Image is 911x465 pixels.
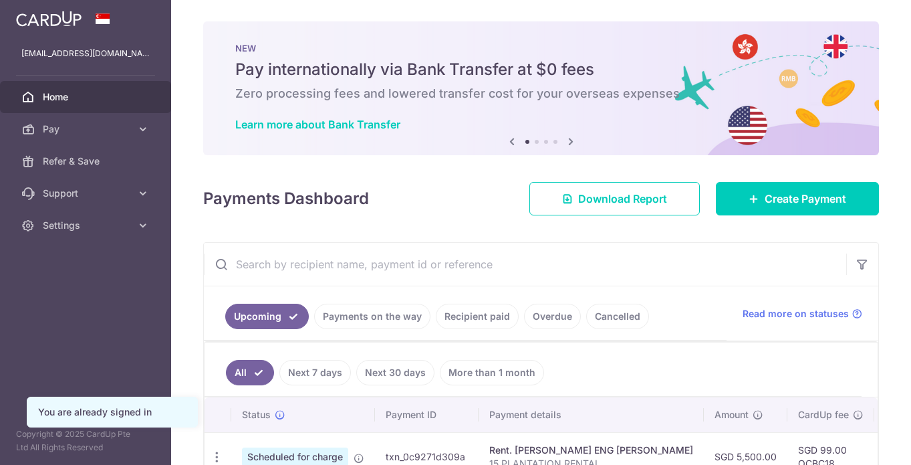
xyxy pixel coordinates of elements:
a: Payments on the way [314,304,430,329]
span: Amount [714,408,749,422]
a: Cancelled [586,304,649,329]
a: Learn more about Bank Transfer [235,118,400,131]
span: Read more on statuses [743,307,849,320]
a: Read more on statuses [743,307,862,320]
a: Recipient paid [436,304,519,329]
span: Settings [43,219,131,232]
div: You are already signed in [38,405,186,419]
span: Download Report [578,191,667,207]
span: Refer & Save [43,155,131,168]
input: Search by recipient name, payment id or reference [204,243,846,286]
a: Overdue [524,304,581,329]
span: Create Payment [765,191,846,207]
span: Status [242,408,271,422]
a: Next 30 days [356,360,434,385]
h5: Pay internationally via Bank Transfer at $0 fees [235,59,847,80]
a: Download Report [529,182,700,215]
a: More than 1 month [440,360,544,385]
img: CardUp [16,11,82,27]
span: Support [43,187,131,200]
h6: Zero processing fees and lowered transfer cost for your overseas expenses [235,86,847,102]
iframe: Opens a widget where you can find more information [825,425,898,458]
span: CardUp fee [798,408,849,422]
a: Next 7 days [279,360,351,385]
h4: Payments Dashboard [203,187,369,211]
div: Rent. [PERSON_NAME] ENG [PERSON_NAME] [489,444,693,457]
th: Payment details [479,397,704,432]
span: Pay [43,122,131,136]
a: Create Payment [716,182,879,215]
a: All [226,360,274,385]
a: Upcoming [225,304,309,329]
p: NEW [235,43,847,54]
img: Bank transfer banner [203,21,879,155]
th: Payment ID [375,397,479,432]
span: Home [43,90,131,104]
p: [EMAIL_ADDRESS][DOMAIN_NAME] [21,47,150,60]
